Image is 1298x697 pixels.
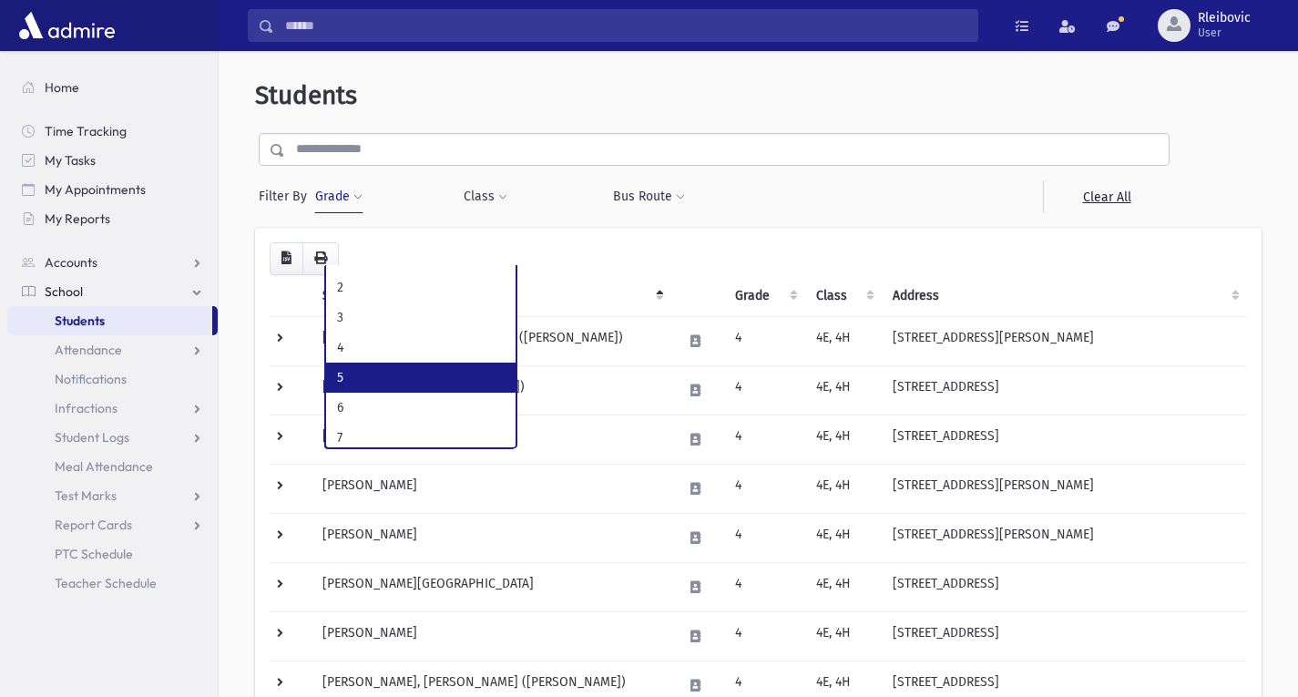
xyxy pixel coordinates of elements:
a: Notifications [7,364,218,394]
td: 4E, 4H [805,513,882,562]
td: [PERSON_NAME][GEOGRAPHIC_DATA] [312,562,671,611]
span: Teacher Schedule [55,575,157,591]
li: 5 [326,363,516,393]
span: Meal Attendance [55,458,153,475]
th: Student: activate to sort column descending [312,275,671,317]
a: My Reports [7,204,218,233]
td: [PERSON_NAME] [312,464,671,513]
a: Meal Attendance [7,452,218,481]
td: [PERSON_NAME] [PERSON_NAME] ([PERSON_NAME]) [312,316,671,365]
td: [PERSON_NAME] ([PERSON_NAME]) [312,365,671,415]
th: Address: activate to sort column ascending [882,275,1247,317]
span: My Appointments [45,181,146,198]
span: Students [255,80,357,110]
a: Test Marks [7,481,218,510]
td: 4E, 4H [805,464,882,513]
td: 4E, 4H [805,562,882,611]
span: Notifications [55,371,127,387]
span: Accounts [45,254,97,271]
span: Time Tracking [45,123,127,139]
span: My Reports [45,210,110,227]
a: Attendance [7,335,218,364]
td: 4 [724,611,804,661]
td: 4 [724,316,804,365]
th: Grade: activate to sort column ascending [724,275,804,317]
td: 4 [724,415,804,464]
span: Report Cards [55,517,132,533]
a: Accounts [7,248,218,277]
a: Students [7,306,212,335]
button: CSV [270,242,303,275]
a: Home [7,73,218,102]
a: Infractions [7,394,218,423]
td: 4E, 4H [805,611,882,661]
td: 4E, 4H [805,316,882,365]
span: User [1198,26,1251,40]
td: [STREET_ADDRESS][PERSON_NAME] [882,316,1247,365]
td: 4 [724,464,804,513]
span: Students [55,313,105,329]
button: Class [463,180,508,213]
button: Bus Route [612,180,686,213]
li: 4 [326,333,516,363]
td: [PERSON_NAME] [312,513,671,562]
span: PTC Schedule [55,546,133,562]
a: Teacher Schedule [7,569,218,598]
span: Test Marks [55,487,117,504]
a: PTC Schedule [7,539,218,569]
td: [STREET_ADDRESS] [882,562,1247,611]
td: [PERSON_NAME] [312,415,671,464]
span: Attendance [55,342,122,358]
td: 4 [724,513,804,562]
a: Student Logs [7,423,218,452]
span: Student Logs [55,429,129,446]
th: Class: activate to sort column ascending [805,275,882,317]
td: 4 [724,365,804,415]
td: [STREET_ADDRESS][PERSON_NAME] [882,513,1247,562]
a: School [7,277,218,306]
td: [STREET_ADDRESS] [882,365,1247,415]
span: Filter By [259,187,314,206]
a: Clear All [1043,180,1170,213]
a: My Appointments [7,175,218,204]
li: 6 [326,393,516,423]
button: Print [302,242,339,275]
a: My Tasks [7,146,218,175]
span: School [45,283,83,300]
input: Search [274,9,977,42]
span: Home [45,79,79,96]
a: Report Cards [7,510,218,539]
td: [STREET_ADDRESS] [882,611,1247,661]
button: Grade [314,180,363,213]
li: 7 [326,423,516,453]
td: [PERSON_NAME] [312,611,671,661]
span: Infractions [55,400,118,416]
span: My Tasks [45,152,96,169]
td: 4E, 4H [805,365,882,415]
img: AdmirePro [15,7,119,44]
td: [STREET_ADDRESS] [882,415,1247,464]
td: [STREET_ADDRESS][PERSON_NAME] [882,464,1247,513]
li: 2 [326,272,516,302]
span: Rleibovic [1198,11,1251,26]
a: Time Tracking [7,117,218,146]
li: 3 [326,302,516,333]
td: 4E, 4H [805,415,882,464]
td: 4 [724,562,804,611]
